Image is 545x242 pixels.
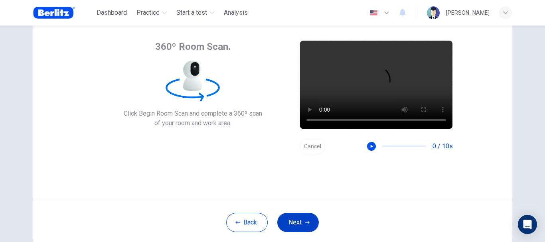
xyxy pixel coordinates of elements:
[277,213,319,232] button: Next
[136,8,160,18] span: Practice
[33,5,75,21] img: Berlitz Brasil logo
[124,109,262,118] span: Click Begin Room Scan and complete a 360º scan
[221,6,251,20] div: You need a license to access this content
[518,215,537,234] div: Open Intercom Messenger
[124,118,262,128] span: of your room and work area.
[226,213,268,232] button: Back
[224,8,248,18] span: Analysis
[369,10,379,16] img: en
[97,8,127,18] span: Dashboard
[33,5,93,21] a: Berlitz Brasil logo
[133,6,170,20] button: Practice
[427,6,440,19] img: Profile picture
[93,6,130,20] button: Dashboard
[173,6,217,20] button: Start a test
[221,6,251,20] button: Analysis
[176,8,207,18] span: Start a test
[300,139,325,154] button: Cancel
[446,8,490,18] div: [PERSON_NAME]
[155,40,231,53] span: 360º Room Scan.
[432,142,453,151] span: 0 / 10s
